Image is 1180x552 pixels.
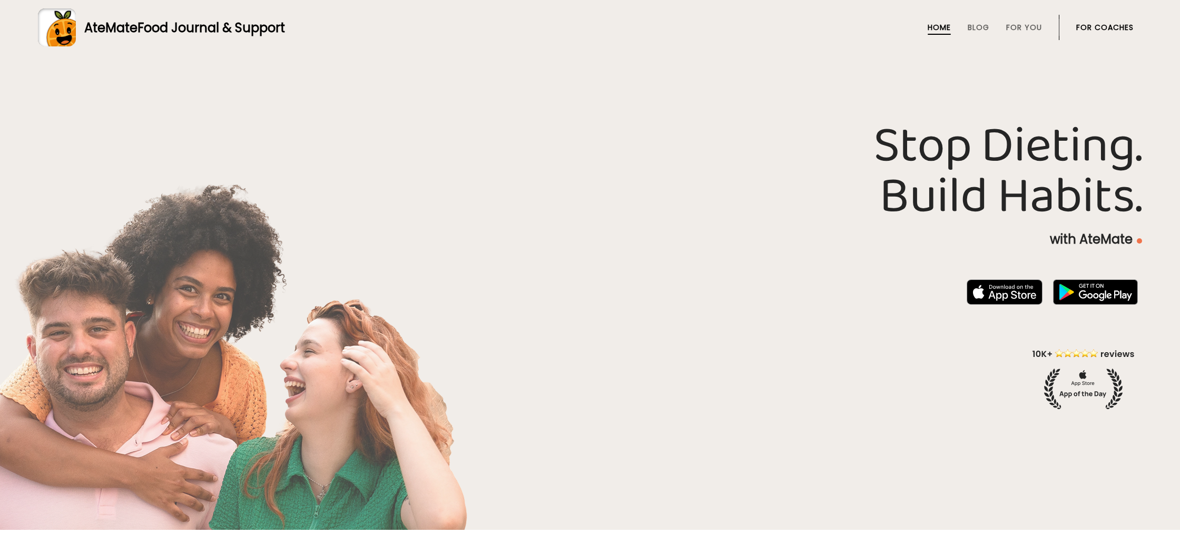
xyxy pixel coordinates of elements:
[137,19,285,36] span: Food Journal & Support
[967,279,1043,305] img: badge-download-apple.svg
[1053,279,1138,305] img: badge-download-google.png
[38,8,1142,46] a: AteMateFood Journal & Support
[38,121,1142,222] h1: Stop Dieting. Build Habits.
[1076,23,1134,32] a: For Coaches
[1006,23,1042,32] a: For You
[76,18,285,37] div: AteMate
[1025,347,1142,409] img: home-hero-appoftheday.png
[968,23,989,32] a: Blog
[928,23,951,32] a: Home
[38,231,1142,248] p: with AteMate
